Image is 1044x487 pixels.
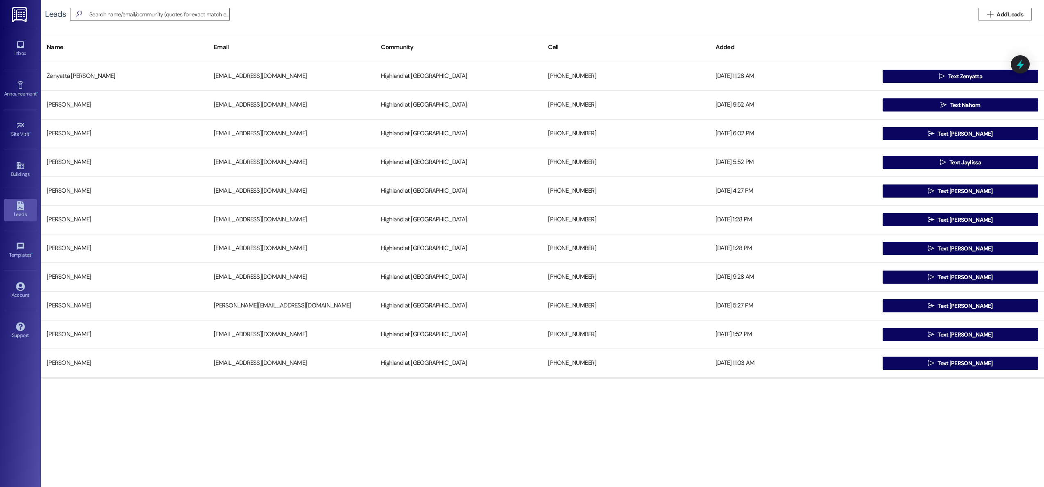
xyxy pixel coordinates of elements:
[89,9,229,20] input: Search name/email/community (quotes for exact match e.g. "John Smith")
[41,326,208,343] div: [PERSON_NAME]
[41,212,208,228] div: [PERSON_NAME]
[710,355,877,371] div: [DATE] 11:03 AM
[208,68,375,84] div: [EMAIL_ADDRESS][DOMAIN_NAME]
[542,269,709,285] div: [PHONE_NUMBER]
[375,125,542,142] div: Highland at [GEOGRAPHIC_DATA]
[208,269,375,285] div: [EMAIL_ADDRESS][DOMAIN_NAME]
[375,355,542,371] div: Highland at [GEOGRAPHIC_DATA]
[208,183,375,199] div: [EMAIL_ADDRESS][DOMAIN_NAME]
[883,156,1038,169] button: Text Jaylissa
[710,154,877,171] div: [DATE] 5:52 PM
[938,187,992,196] span: Text [PERSON_NAME]
[375,326,542,343] div: Highland at [GEOGRAPHIC_DATA]
[938,302,992,310] span: Text [PERSON_NAME]
[4,239,37,262] a: Templates •
[41,154,208,171] div: [PERSON_NAME]
[987,11,993,18] i: 
[710,125,877,142] div: [DATE] 6:02 PM
[883,271,1038,284] button: Text [PERSON_NAME]
[41,97,208,113] div: [PERSON_NAME]
[928,130,934,137] i: 
[208,125,375,142] div: [EMAIL_ADDRESS][DOMAIN_NAME]
[41,240,208,257] div: [PERSON_NAME]
[928,216,934,223] i: 
[939,73,945,80] i: 
[542,183,709,199] div: [PHONE_NUMBER]
[883,328,1038,341] button: Text [PERSON_NAME]
[996,10,1023,19] span: Add Leads
[883,184,1038,198] button: Text [PERSON_NAME]
[41,125,208,142] div: [PERSON_NAME]
[950,101,981,109] span: Text Nahom
[542,240,709,257] div: [PHONE_NUMBER]
[710,269,877,285] div: [DATE] 9:28 AM
[938,244,992,253] span: Text [PERSON_NAME]
[4,280,37,302] a: Account
[928,360,934,366] i: 
[928,303,934,309] i: 
[4,320,37,342] a: Support
[375,68,542,84] div: Highland at [GEOGRAPHIC_DATA]
[928,331,934,338] i: 
[883,70,1038,83] button: Text Zenyatta
[883,213,1038,226] button: Text [PERSON_NAME]
[883,357,1038,370] button: Text [PERSON_NAME]
[542,298,709,314] div: [PHONE_NUMBER]
[883,242,1038,255] button: Text [PERSON_NAME]
[710,212,877,228] div: [DATE] 1:28 PM
[4,159,37,181] a: Buildings
[710,298,877,314] div: [DATE] 5:27 PM
[883,98,1038,112] button: Text Nahom
[41,355,208,371] div: [PERSON_NAME]
[32,251,33,257] span: •
[375,154,542,171] div: Highland at [GEOGRAPHIC_DATA]
[883,127,1038,140] button: Text [PERSON_NAME]
[72,10,85,18] i: 
[208,212,375,228] div: [EMAIL_ADDRESS][DOMAIN_NAME]
[375,269,542,285] div: Highland at [GEOGRAPHIC_DATA]
[208,240,375,257] div: [EMAIL_ADDRESS][DOMAIN_NAME]
[208,37,375,57] div: Email
[940,102,947,108] i: 
[938,130,992,138] span: Text [PERSON_NAME]
[208,326,375,343] div: [EMAIL_ADDRESS][DOMAIN_NAME]
[542,97,709,113] div: [PHONE_NUMBER]
[542,68,709,84] div: [PHONE_NUMBER]
[542,37,709,57] div: Cell
[208,154,375,171] div: [EMAIL_ADDRESS][DOMAIN_NAME]
[375,183,542,199] div: Highland at [GEOGRAPHIC_DATA]
[542,326,709,343] div: [PHONE_NUMBER]
[41,37,208,57] div: Name
[928,188,934,194] i: 
[542,154,709,171] div: [PHONE_NUMBER]
[36,90,38,96] span: •
[938,359,992,368] span: Text [PERSON_NAME]
[928,274,934,280] i: 
[375,97,542,113] div: Highland at [GEOGRAPHIC_DATA]
[949,158,981,167] span: Text Jaylissa
[710,68,877,84] div: [DATE] 11:28 AM
[4,38,37,60] a: Inbox
[29,130,31,136] span: •
[542,212,709,228] div: [PHONE_NUMBER]
[4,118,37,141] a: Site Visit •
[375,240,542,257] div: Highland at [GEOGRAPHIC_DATA]
[4,199,37,221] a: Leads
[938,216,992,224] span: Text [PERSON_NAME]
[12,7,29,22] img: ResiDesk Logo
[375,37,542,57] div: Community
[938,330,992,339] span: Text [PERSON_NAME]
[710,37,877,57] div: Added
[41,68,208,84] div: Zenyatta [PERSON_NAME]
[710,97,877,113] div: [DATE] 9:52 AM
[45,10,66,18] div: Leads
[710,183,877,199] div: [DATE] 4:27 PM
[928,245,934,252] i: 
[710,326,877,343] div: [DATE] 1:52 PM
[978,8,1032,21] button: Add Leads
[938,273,992,282] span: Text [PERSON_NAME]
[940,159,946,166] i: 
[208,97,375,113] div: [EMAIL_ADDRESS][DOMAIN_NAME]
[208,298,375,314] div: [PERSON_NAME][EMAIL_ADDRESS][DOMAIN_NAME]
[375,298,542,314] div: Highland at [GEOGRAPHIC_DATA]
